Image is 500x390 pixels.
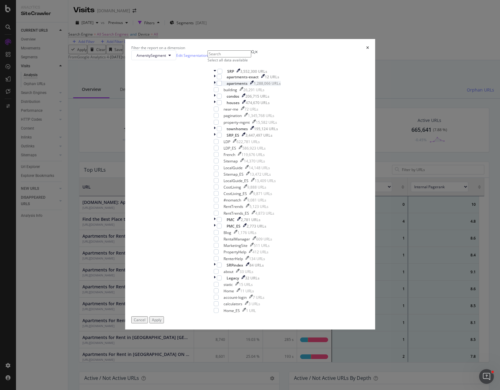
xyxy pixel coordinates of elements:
a: Edit Segmentation [176,52,208,59]
div: Filter the report on a dimension [131,45,185,50]
div: 609 URLs [256,236,272,242]
div: 474,670 URLs [246,100,270,105]
div: Sitemap [224,158,238,164]
div: 511 URLs [254,243,270,248]
div: SRP_ES [227,133,239,138]
div: SRP [227,69,234,74]
div: apartments [227,81,248,86]
div: 5,123 URLs [249,204,268,209]
div: RentTrends [224,204,243,209]
div: MarketingSite [224,243,248,248]
div: 13,409 URLs [255,178,276,183]
div: houses [227,100,240,105]
div: 9,081 URLs [247,197,266,203]
div: 14,148 URLs [249,165,270,170]
div: 7 URLs [253,295,264,300]
div: LocalGuide_ES [224,178,248,183]
div: 195,124 URLs [254,126,278,131]
div: LDP_ES [224,146,236,151]
div: PMC [227,217,235,222]
div: 15 URLs [239,282,253,287]
iframe: Intercom live chat [479,369,494,384]
div: times [366,45,369,50]
button: AmenitySegment [131,50,176,60]
div: 33 URLs [240,269,253,274]
div: 119,676 URLs [241,152,265,157]
div: 3 URLs [248,301,260,306]
input: Search [208,50,251,57]
div: 84 URLs [249,263,264,268]
div: Sitemap_ES [224,172,244,177]
div: 412 URLs [252,249,268,255]
div: 26,291 URLs [243,87,264,92]
div: calculators [224,301,242,306]
div: building [224,87,237,92]
div: 72 URLs [244,107,258,112]
button: Apply [149,316,164,323]
div: 1,288,066 URLs [254,81,281,86]
div: 2,773 URLs [247,224,266,229]
div: Apply [152,317,161,322]
div: near-me [224,107,238,112]
span: AmenitySegment [137,53,166,58]
div: condos [227,94,239,99]
div: property-mgmt [224,120,250,125]
div: Cancel [134,317,145,322]
div: PMC_ES [227,224,240,229]
div: about [224,269,233,274]
div: SRPindex [227,263,243,268]
div: 13,472 URLs [250,172,271,177]
div: 206,715 URLs [245,94,269,99]
div: 9,871 URLs [253,191,272,196]
div: Legacy [227,275,239,281]
div: RentTrends_ES [224,211,249,216]
div: 9,888 URLs [247,185,266,190]
div: #nomatch [224,197,241,203]
div: 2,781 URLs [241,217,260,222]
div: Home [224,288,234,294]
div: CostLiving [224,185,241,190]
div: 12 URLs [265,74,279,80]
div: 586,923 URLs [242,146,266,151]
div: apartments-exact [227,74,259,80]
div: Blog [224,230,231,235]
div: 15,582 URLs [256,120,277,125]
div: 134 URLs [249,256,265,261]
div: 14,370 URLs [244,158,265,164]
div: pagination [224,113,242,118]
div: Select all data available [208,57,287,63]
div: 32 URLs [245,275,260,281]
div: townhomes [227,126,248,131]
div: 1,176 URLs [237,230,256,235]
div: RenterHelp [224,256,243,261]
div: 3,552,300 URLs [240,69,267,74]
div: LocalGuide [224,165,243,170]
div: RentalManager [224,236,250,242]
div: 3,447,497 URLs [245,133,272,138]
div: account-login [224,295,247,300]
div: 622,781 URLs [236,139,260,144]
div: modal [125,39,375,330]
button: Cancel [131,316,148,323]
div: Home_ES [224,308,240,313]
div: static [224,282,233,287]
div: LDP [224,139,230,144]
div: 4,873 URLs [255,211,274,216]
div: 11 URLs [240,288,254,294]
div: French [224,152,235,157]
div: 1 URL [246,308,256,313]
div: CostLiving_ES [224,191,247,196]
div: PropertyHelp [224,249,246,255]
div: 1,345,768 URLs [248,113,274,118]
